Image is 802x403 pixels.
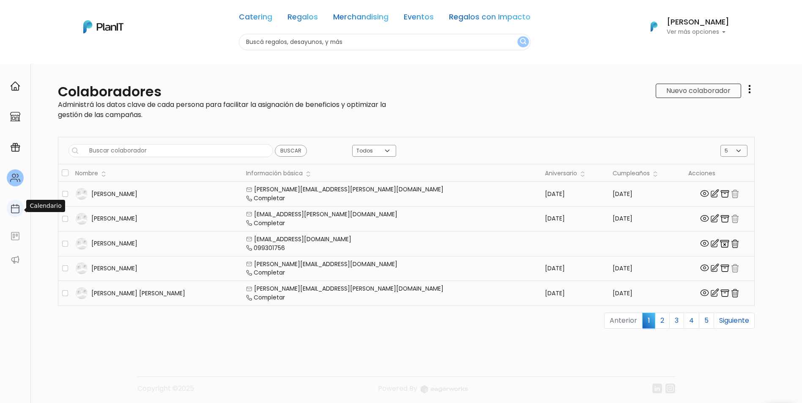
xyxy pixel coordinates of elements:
[91,190,137,199] div: [PERSON_NAME]
[404,14,434,24] a: Eventos
[75,188,88,200] img: planit_placeholder-9427b205c7ae5e9bf800e9d23d5b17a34c4c1a44177066c4629bad40f2d9547d.png
[246,268,538,277] div: Completar
[246,295,252,301] img: telephone-51719e0ec8bc2292ec8667fab3663f63f39fd541bc4a4980ec8b8aebf9156212.svg
[246,286,252,292] img: email-e55c09aa6c8f9f6eb5c8f3fb65cd82e5684b5d9eb5134d3f9629283c6a313748.svg
[10,112,20,122] img: marketplace-4ceaa7011d94191e9ded77b95e3339b90024bf715f7c57f8cf31f2d8c509eaba.svg
[246,210,538,219] div: [EMAIL_ADDRESS][PERSON_NAME][DOMAIN_NAME]
[730,239,740,249] img: delete-7a004ba9190edd5965762875531710db0e91f954252780fc34717938566f0b7a.svg
[246,187,252,193] img: email-e55c09aa6c8f9f6eb5c8f3fb65cd82e5684b5d9eb5134d3f9629283c6a313748.svg
[699,313,714,329] a: 5
[58,84,161,100] h2: Colaboradores
[246,260,538,269] div: [PERSON_NAME][EMAIL_ADDRESS][DOMAIN_NAME]
[10,255,20,265] img: partners-52edf745621dab592f3b2c58e3bca9d71375a7ef29c3b500c9f145b62cc070d4.svg
[306,171,310,177] img: order_button-5429608ed2585e492019f2ec7dcef1d56f3df53fa91d3fc8c11ac3658e987a5a.svg
[699,263,709,273] img: view-f18246407a1f52050c83721396b04988c209509dc7beaf1eb88fb14978c40aeb.svg
[720,189,730,199] img: archive-1dd707d46fd6d0a5e62449dc4488965df08e22ac9889ea1383089354dbf1b408.svg
[709,213,720,223] img: edit-cf855e39879a8d8203c68d677a38c339b8ad0aa42461e93f83e0a3a572e3437e.svg
[653,171,657,177] img: order_button-5429608ed2585e492019f2ec7dcef1d56f3df53fa91d3fc8c11ac3658e987a5a.svg
[421,385,468,393] img: logo_eagerworks-044938b0bf012b96b195e05891a56339191180c2d98ce7df62ca656130a436fa.svg
[720,288,730,298] img: archive-1dd707d46fd6d0a5e62449dc4488965df08e22ac9889ea1383089354dbf1b408.svg
[714,313,755,329] a: Siguiente
[44,8,122,25] div: ¿Necesitás ayuda?
[378,384,417,393] span: translation missing: es.layouts.footer.powered_by
[545,169,606,178] div: Aniversario
[542,207,610,231] td: [DATE]
[91,289,185,298] div: [PERSON_NAME] [PERSON_NAME]
[730,189,740,199] img: delete-7a004ba9190edd5965762875531710db0e91f954252780fc34717938566f0b7a.svg
[26,200,65,212] div: Calendario
[730,214,740,224] img: delete-7a004ba9190edd5965762875531710db0e91f954252780fc34717938566f0b7a.svg
[667,29,729,35] p: Ver más opciones
[239,14,272,24] a: Catering
[645,17,663,36] img: PlanIt Logo
[10,142,20,152] img: campaigns-02234683943229c281be62815700db0a1741e53638e28bf9629b52c665b00959.svg
[699,238,709,248] img: view-f18246407a1f52050c83721396b04988c209509dc7beaf1eb88fb14978c40aeb.svg
[378,384,468,400] a: Powered By
[642,313,655,328] span: 1
[656,84,741,98] a: Nuevo colaborador
[10,81,20,91] img: home-e721727adea9d79c4d83392d1f703f7f8bce08238fde08b1acbfd93340b81755.svg
[333,14,389,24] a: Merchandising
[609,182,684,207] td: [DATE]
[65,144,78,157] img: search_button-432b6d5273f82d61273b3651a40e1bd1b912527efae98b1b7a1b2c0702e16a8d.svg
[667,19,729,26] h6: [PERSON_NAME]
[246,185,538,194] div: [PERSON_NAME][EMAIL_ADDRESS][PERSON_NAME][DOMAIN_NAME]
[542,256,610,281] td: [DATE]
[91,239,137,248] div: [PERSON_NAME]
[246,245,252,251] img: telephone-51719e0ec8bc2292ec8667fab3663f63f39fd541bc4a4980ec8b8aebf9156212.svg
[75,212,88,225] img: planit_placeholder-9427b205c7ae5e9bf800e9d23d5b17a34c4c1a44177066c4629bad40f2d9547d.png
[83,20,123,33] img: PlanIt Logo
[720,239,730,249] img: archive_x_mark-d98f3eba446126dd09ec17d39cade4fc50930caf8734bd50eaba690cf921fc60.svg
[246,293,538,302] div: Completar
[246,261,252,267] img: email-e55c09aa6c8f9f6eb5c8f3fb65cd82e5684b5d9eb5134d3f9629283c6a313748.svg
[275,145,307,157] input: Buscar
[665,384,675,393] img: instagram-7ba2a2629254302ec2a9470e65da5de918c9f3c9a63008f8abed3140a32961bf.svg
[449,14,531,24] a: Regalos con Impacto
[669,313,684,329] a: 3
[730,263,740,273] img: delete-7a004ba9190edd5965762875531710db0e91f954252780fc34717938566f0b7a.svg
[699,213,709,223] img: view-f18246407a1f52050c83721396b04988c209509dc7beaf1eb88fb14978c40aeb.svg
[75,169,239,178] div: Nombre
[709,188,720,199] img: edit-cf855e39879a8d8203c68d677a38c339b8ad0aa42461e93f83e0a3a572e3437e.svg
[684,313,699,329] a: 4
[246,220,252,226] img: telephone-51719e0ec8bc2292ec8667fab3663f63f39fd541bc4a4980ec8b8aebf9156212.svg
[246,235,538,244] div: [EMAIL_ADDRESS][DOMAIN_NAME]
[287,14,318,24] a: Regalos
[239,34,531,50] input: Buscá regalos, desayunos, y más
[75,237,88,250] img: planit_placeholder-9427b205c7ae5e9bf800e9d23d5b17a34c4c1a44177066c4629bad40f2d9547d.png
[75,287,88,300] img: planit_placeholder-9427b205c7ae5e9bf800e9d23d5b17a34c4c1a44177066c4629bad40f2d9547d.png
[68,144,273,157] input: Buscar colaborador
[246,219,538,228] div: Completar
[542,281,610,306] td: [DATE]
[709,263,720,273] img: edit-cf855e39879a8d8203c68d677a38c339b8ad0aa42461e93f83e0a3a572e3437e.svg
[542,182,610,207] td: [DATE]
[101,171,106,177] img: order_button-5429608ed2585e492019f2ec7dcef1d56f3df53fa91d3fc8c11ac3658e987a5a.svg
[246,194,538,203] div: Completar
[609,256,684,281] td: [DATE]
[91,264,137,273] div: [PERSON_NAME]
[580,171,585,177] img: order_button-5429608ed2585e492019f2ec7dcef1d56f3df53fa91d3fc8c11ac3658e987a5a.svg
[246,211,252,217] img: email-e55c09aa6c8f9f6eb5c8f3fb65cd82e5684b5d9eb5134d3f9629283c6a313748.svg
[246,236,252,242] img: email-e55c09aa6c8f9f6eb5c8f3fb65cd82e5684b5d9eb5134d3f9629283c6a313748.svg
[520,38,526,46] img: search_button-432b6d5273f82d61273b3651a40e1bd1b912527efae98b1b7a1b2c0702e16a8d.svg
[609,207,684,231] td: [DATE]
[58,100,406,120] p: Administrá los datos clave de cada persona para facilitar la asignación de beneficios y optimizar...
[246,196,252,201] img: telephone-51719e0ec8bc2292ec8667fab3663f63f39fd541bc4a4980ec8b8aebf9156212.svg
[246,244,538,253] div: 099301756
[652,384,662,393] img: linkedin-cc7d2dbb1a16aff8e18f147ffe980d30ddd5d9e01409788280e63c91fc390ff4.svg
[720,214,730,224] img: archive-1dd707d46fd6d0a5e62449dc4488965df08e22ac9889ea1383089354dbf1b408.svg
[613,169,681,178] div: Cumpleaños
[640,16,729,38] button: PlanIt Logo [PERSON_NAME] Ver más opciones
[730,288,740,298] img: delete-7a004ba9190edd5965762875531710db0e91f954252780fc34717938566f0b7a.svg
[75,262,88,275] img: planit_placeholder-9427b205c7ae5e9bf800e9d23d5b17a34c4c1a44177066c4629bad40f2d9547d.png
[699,288,709,298] img: view-f18246407a1f52050c83721396b04988c209509dc7beaf1eb88fb14978c40aeb.svg
[246,169,538,178] div: Información básica
[246,284,538,293] div: [PERSON_NAME][EMAIL_ADDRESS][PERSON_NAME][DOMAIN_NAME]
[609,281,684,306] td: [DATE]
[745,84,755,94] img: three-dots-vertical-1c7d3df731e7ea6fb33cf85414993855b8c0a129241e2961993354d720c67b51.svg
[246,270,252,276] img: telephone-51719e0ec8bc2292ec8667fab3663f63f39fd541bc4a4980ec8b8aebf9156212.svg
[137,384,194,400] p: Copyright ©2025
[709,288,720,298] img: edit-cf855e39879a8d8203c68d677a38c339b8ad0aa42461e93f83e0a3a572e3437e.svg
[10,231,20,241] img: feedback-78b5a0c8f98aac82b08bfc38622c3050aee476f2c9584af64705fc4e61158814.svg
[10,204,20,214] img: calendar-87d922413cdce8b2cf7b7f5f62616a5cf9e4887200fb71536465627b3292af00.svg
